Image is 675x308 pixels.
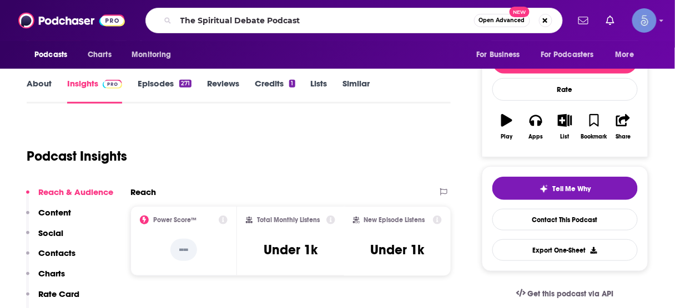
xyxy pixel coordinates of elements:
[492,239,638,261] button: Export One-Sheet
[616,47,634,63] span: More
[311,78,328,104] a: Lists
[38,248,75,258] p: Contacts
[474,14,530,27] button: Open AdvancedNew
[207,78,239,104] a: Reviews
[521,107,550,147] button: Apps
[561,134,570,140] div: List
[492,78,638,101] div: Rate
[153,216,197,224] h2: Power Score™
[38,187,113,197] p: Reach & Audience
[176,12,474,29] input: Search podcasts, credits, & more...
[67,78,122,104] a: InsightsPodchaser Pro
[27,44,82,65] button: open menu
[479,18,525,23] span: Open Advanced
[602,11,619,30] a: Show notifications dropdown
[170,239,197,261] p: --
[364,216,425,224] h2: New Episode Listens
[370,242,424,258] h3: Under 1k
[581,134,607,140] div: Bookmark
[103,80,122,89] img: Podchaser Pro
[507,280,623,307] a: Get this podcast via API
[27,78,52,104] a: About
[289,80,295,88] div: 1
[38,207,71,218] p: Content
[132,47,171,63] span: Monitoring
[257,216,320,224] h2: Total Monthly Listens
[18,10,125,31] img: Podchaser - Follow, Share and Rate Podcasts
[179,80,192,88] div: 271
[529,134,543,140] div: Apps
[124,44,185,65] button: open menu
[138,78,192,104] a: Episodes271
[492,107,521,147] button: Play
[38,228,63,238] p: Social
[264,242,318,258] h3: Under 1k
[608,44,648,65] button: open menu
[26,228,63,248] button: Social
[632,8,657,33] button: Show profile menu
[541,47,594,63] span: For Podcasters
[26,207,71,228] button: Content
[510,7,530,17] span: New
[551,107,580,147] button: List
[616,134,631,140] div: Share
[469,44,534,65] button: open menu
[476,47,520,63] span: For Business
[26,268,65,289] button: Charts
[574,11,593,30] a: Show notifications dropdown
[26,248,75,268] button: Contacts
[80,44,118,65] a: Charts
[130,187,156,197] h2: Reach
[27,148,127,165] h1: Podcast Insights
[492,177,638,200] button: tell me why sparkleTell Me Why
[38,289,79,299] p: Rate Card
[632,8,657,33] img: User Profile
[501,134,513,140] div: Play
[528,289,614,299] span: Get this podcast via API
[88,47,112,63] span: Charts
[609,107,638,147] button: Share
[580,107,608,147] button: Bookmark
[632,8,657,33] span: Logged in as Spiral5-G1
[553,184,591,193] span: Tell Me Why
[533,44,610,65] button: open menu
[26,187,113,207] button: Reach & Audience
[38,268,65,279] p: Charts
[255,78,295,104] a: Credits1
[34,47,67,63] span: Podcasts
[343,78,370,104] a: Similar
[540,184,548,193] img: tell me why sparkle
[145,8,563,33] div: Search podcasts, credits, & more...
[492,209,638,230] a: Contact This Podcast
